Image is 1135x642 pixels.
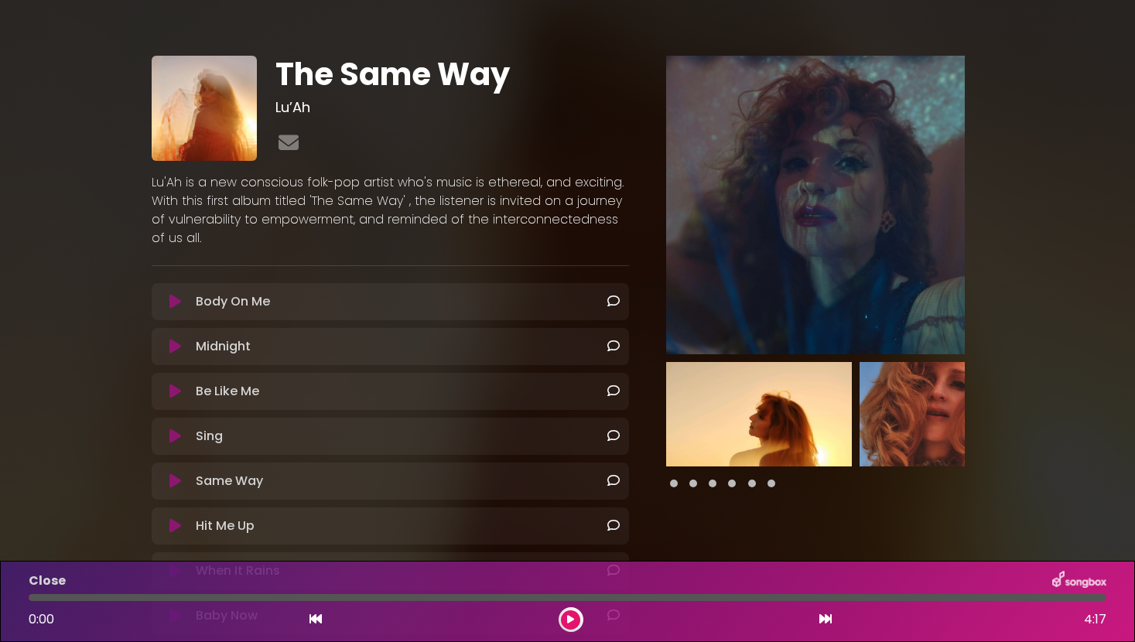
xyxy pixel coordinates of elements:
img: 4ssFRILrSmiHyOJxFADs [666,362,852,466]
h1: The Same Way [275,56,629,93]
p: Be Like Me [196,382,259,401]
p: Lu'Ah is a new conscious folk-pop artist who's music is ethereal, and exciting. With this first a... [152,173,630,248]
h3: Lu’Ah [275,99,629,116]
img: Main Media [666,56,965,354]
p: Body On Me [196,292,270,311]
span: 4:17 [1084,610,1106,629]
p: Same Way [196,472,263,490]
img: songbox-logo-white.png [1052,571,1106,591]
img: eExlhzcSdahVESdAeJiH [860,362,1045,466]
span: 0:00 [29,610,54,628]
p: Sing [196,427,223,446]
p: Midnight [196,337,251,356]
p: Close [29,572,66,590]
p: Hit Me Up [196,517,255,535]
img: kZq4dwdARc6DdWnfd2mw [152,56,257,161]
